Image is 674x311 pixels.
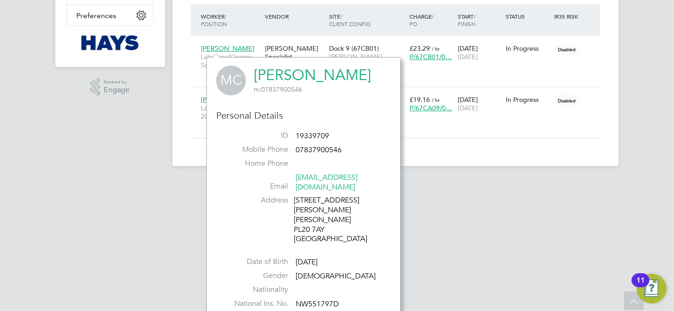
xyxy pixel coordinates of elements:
span: / Position [201,13,227,27]
h3: Personal Details [216,109,391,122]
div: [DATE] [456,91,504,117]
a: [PERSON_NAME]Labourer/Cleaner 2025[PERSON_NAME] Specialist Recruitment LimitedArmada Way (67CA09)... [198,90,600,98]
span: MC [216,66,246,95]
label: National Ins. No. [223,299,288,309]
div: Vendor [263,8,327,25]
span: [PERSON_NAME] [201,95,254,104]
div: Status [504,8,552,25]
span: / hr [432,96,440,103]
a: [PERSON_NAME] [254,66,371,84]
span: [DEMOGRAPHIC_DATA] [296,271,376,281]
span: Engage [104,86,130,94]
button: Open Resource Center, 11 new notifications [637,274,667,304]
label: Home Phone [223,159,288,169]
span: / Client Config [329,13,370,27]
span: m: [254,85,261,94]
span: / Finish [458,13,476,27]
label: Date of Birth [223,257,288,267]
span: Disabled [554,43,579,55]
span: P/67CB01/0… [410,53,452,61]
span: £19.16 [410,95,430,104]
span: 07837900546 [254,85,302,94]
span: Dock 9 (67CB01) [329,44,379,53]
span: [PERSON_NAME] [201,44,254,53]
span: Powered by [104,78,130,86]
img: hays-logo-retina.png [81,35,139,50]
span: Disabled [554,95,579,107]
span: 19339709 [296,132,329,141]
div: 11 [636,280,645,292]
label: Gender [223,271,288,281]
span: Labourer/Cleaner 2025 [201,104,260,121]
span: [DATE] [458,53,478,61]
label: Nationality [223,285,288,295]
label: Email [223,182,288,191]
div: In Progress [506,44,550,53]
div: Worker [198,8,263,32]
span: £23.29 [410,44,430,53]
button: Preferences [67,5,153,26]
div: Site [327,8,407,32]
span: 07837900546 [296,145,342,155]
span: Labourer/Cleaner South 2025 [201,53,260,69]
div: IR35 Risk [552,8,584,25]
div: [STREET_ADDRESS] [PERSON_NAME] [PERSON_NAME] PL20 7AY [GEOGRAPHIC_DATA] [294,196,382,244]
div: In Progress [506,95,550,104]
a: Go to home page [66,35,154,50]
span: / hr [432,45,440,52]
span: Preferences [76,11,116,20]
span: P/67CA09/0… [410,104,452,112]
span: [DATE] [296,257,317,267]
span: / PO [410,13,434,27]
label: ID [223,131,288,141]
div: Charge [407,8,456,32]
a: Powered byEngage [91,78,130,96]
label: Mobile Phone [223,145,288,155]
label: Address [223,196,288,205]
span: NW551797D [296,299,339,309]
div: Start [456,8,504,32]
a: [PERSON_NAME]Labourer/Cleaner South 2025[PERSON_NAME] Specialist Recruitment LimitedDock 9 (67CB0... [198,39,600,47]
a: [EMAIL_ADDRESS][DOMAIN_NAME] [296,173,357,192]
span: [PERSON_NAME] Construction - South [329,53,405,69]
div: [PERSON_NAME] Specialist Recruitment Limited [263,40,327,83]
div: [DATE] [456,40,504,66]
span: [DATE] [458,104,478,112]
